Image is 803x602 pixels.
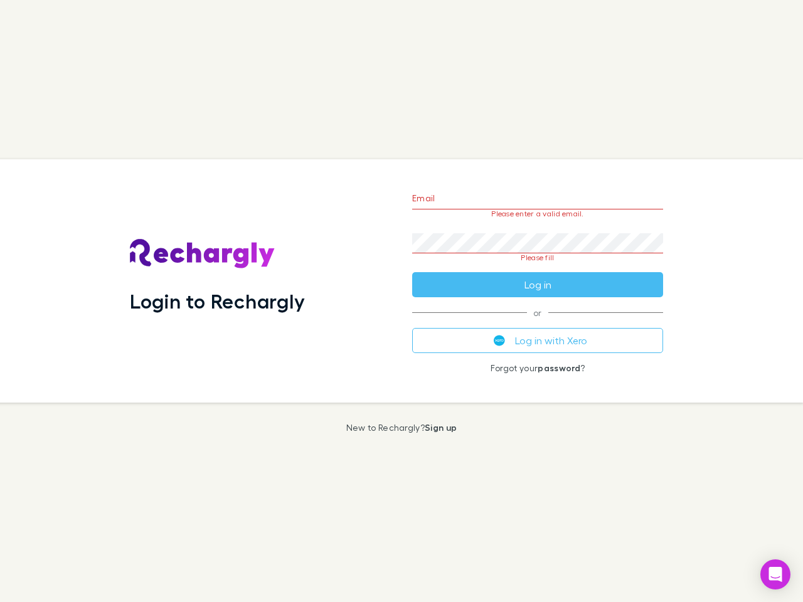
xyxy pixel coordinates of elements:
img: Rechargly's Logo [130,239,275,269]
a: Sign up [425,422,457,433]
p: Please enter a valid email. [412,209,663,218]
div: Open Intercom Messenger [760,559,790,589]
p: Please fill [412,253,663,262]
button: Log in with Xero [412,328,663,353]
button: Log in [412,272,663,297]
span: or [412,312,663,313]
a: password [538,362,580,373]
p: New to Rechargly? [346,423,457,433]
p: Forgot your ? [412,363,663,373]
h1: Login to Rechargly [130,289,305,313]
img: Xero's logo [494,335,505,346]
